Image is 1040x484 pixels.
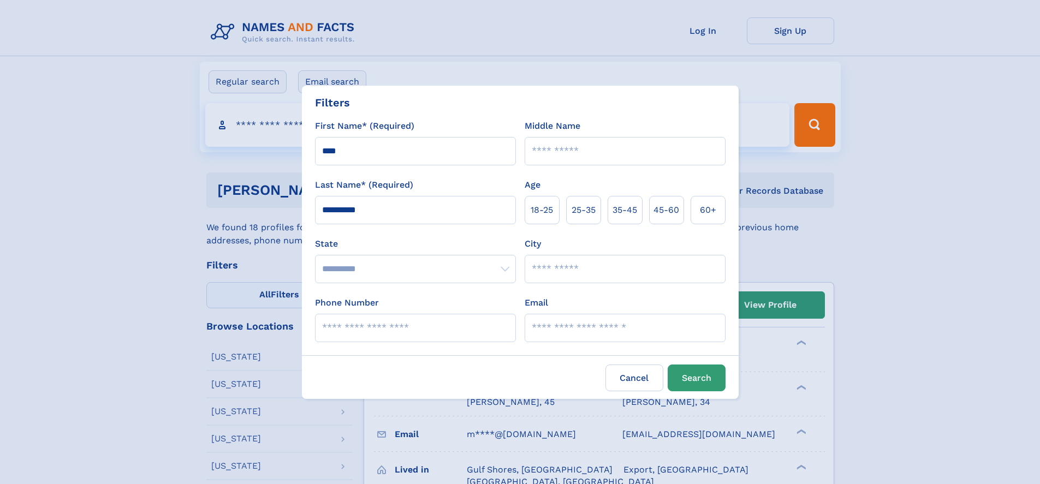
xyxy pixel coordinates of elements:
label: City [525,237,541,250]
label: Age [525,178,540,192]
div: Filters [315,94,350,111]
span: 25‑35 [572,204,596,217]
label: State [315,237,516,250]
label: Middle Name [525,119,580,133]
span: 45‑60 [653,204,679,217]
label: Phone Number [315,296,379,309]
label: Cancel [605,365,663,391]
label: First Name* (Required) [315,119,414,133]
span: 60+ [700,204,716,217]
label: Last Name* (Required) [315,178,413,192]
button: Search [668,365,726,391]
label: Email [525,296,548,309]
span: 18‑25 [531,204,553,217]
span: 35‑45 [613,204,637,217]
